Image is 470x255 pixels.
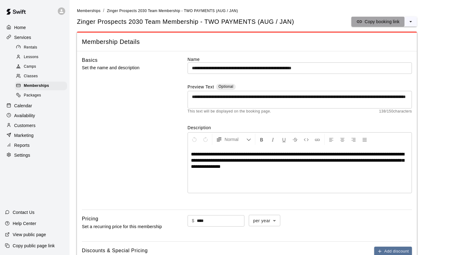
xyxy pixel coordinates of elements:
label: Name [188,56,412,62]
p: Settings [14,152,30,158]
a: Services [5,33,65,42]
div: Packages [15,91,67,100]
a: Home [5,23,65,32]
h6: Pricing [82,215,98,223]
p: Home [14,24,26,31]
button: Format Strikethrough [290,134,300,145]
a: Reports [5,141,65,150]
span: Packages [24,92,41,99]
div: split button [351,17,417,27]
span: Lessons [24,54,39,60]
div: Memberships [15,82,67,90]
span: Optional [218,84,233,89]
a: Availability [5,111,65,120]
li: / [103,7,104,14]
div: per year [249,215,280,226]
p: Set a recurring price for this membership [82,223,168,231]
a: Packages [15,91,70,100]
p: Availability [14,113,35,119]
span: Rentals [24,45,37,51]
p: Copy booking link [365,19,400,25]
span: Normal [225,136,246,142]
p: Calendar [14,103,32,109]
span: Membership Details [82,38,412,46]
div: Camps [15,62,67,71]
a: Settings [5,151,65,160]
button: Copy booking link [351,17,404,27]
a: Camps [15,62,70,72]
p: Services [14,34,31,40]
div: Classes [15,72,67,81]
button: select merge strategy [404,17,417,27]
button: Undo [189,134,200,145]
p: Reports [14,142,30,148]
p: Marketing [14,132,34,138]
h6: Discounts & Special Pricing [82,247,148,255]
button: Center Align [337,134,348,145]
span: This text will be displayed on the booking page. [188,108,271,115]
a: Customers [5,121,65,130]
a: Memberships [15,81,70,91]
div: Rentals [15,43,67,52]
p: $ [192,218,194,224]
button: Format Italics [268,134,278,145]
button: Left Align [326,134,337,145]
a: Memberships [77,8,100,13]
div: Lessons [15,53,67,62]
button: Format Underline [279,134,289,145]
button: Insert Code [301,134,311,145]
span: 138 / 150 characters [379,108,412,115]
span: Memberships [77,9,100,13]
h6: Basics [82,56,98,64]
button: Format Bold [256,134,267,145]
span: Classes [24,73,38,79]
button: Redo [200,134,211,145]
p: View public page [13,232,46,238]
p: Contact Us [13,209,35,215]
p: Help Center [13,220,36,227]
button: Insert Link [312,134,323,145]
a: Lessons [15,52,70,62]
button: Formatting Options [214,134,254,145]
label: Preview Text [188,84,214,91]
nav: breadcrumb [77,7,463,14]
label: Description [188,125,412,131]
a: Classes [15,72,70,81]
span: Zinger Prospects 2030 Team Membership - TWO PAYMENTS (AUG / JAN) [107,9,238,13]
p: Customers [14,122,36,129]
p: Set the name and description [82,64,168,72]
a: Marketing [5,131,65,140]
button: Right Align [348,134,359,145]
a: Rentals [15,43,70,52]
a: Calendar [5,101,65,110]
span: Camps [24,64,36,70]
button: Justify Align [359,134,370,145]
p: Copy public page link [13,243,55,249]
span: Zinger Prospects 2030 Team Membership - TWO PAYMENTS (AUG / JAN) [77,18,294,26]
span: Memberships [24,83,49,89]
